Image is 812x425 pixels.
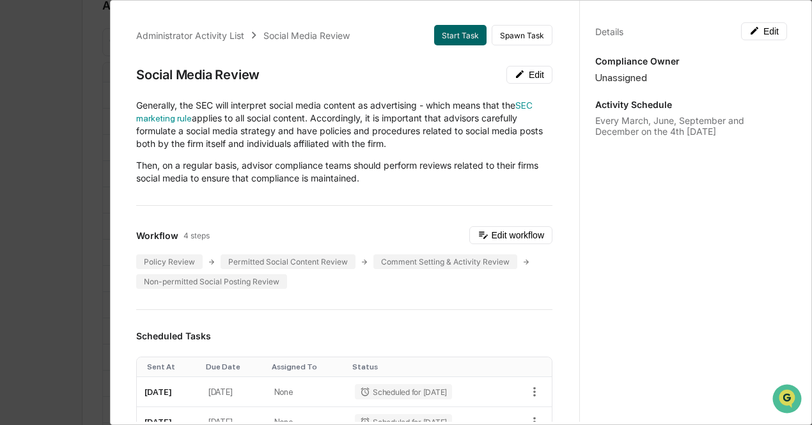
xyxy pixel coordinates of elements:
p: Activity Schedule [595,99,787,110]
div: Social Media Review [136,67,260,82]
a: Powered byPylon [90,215,155,226]
div: Administrator Activity List [136,30,244,41]
div: 🗄️ [93,162,103,172]
div: Toggle SortBy [352,362,499,371]
div: 🖐️ [13,162,23,172]
div: Every March, June, September and December on the 4th [DATE] [595,115,787,137]
div: We're available if you need us! [43,110,162,120]
div: Details [595,26,623,37]
span: Data Lookup [26,185,81,197]
div: Non-permitted Social Posting Review [136,274,287,289]
td: None [267,377,347,407]
p: Compliance Owner [595,56,787,66]
img: 1746055101610-c473b297-6a78-478c-a979-82029cc54cd1 [13,97,36,120]
a: 🔎Data Lookup [8,180,86,203]
div: Start new chat [43,97,210,110]
span: Preclearance [26,160,82,173]
div: Comment Setting & Activity Review [373,254,517,269]
button: Start Task [434,25,487,45]
span: 4 steps [183,231,210,240]
div: Policy Review [136,254,203,269]
a: 🖐️Preclearance [8,155,88,178]
span: Attestations [105,160,159,173]
span: Pylon [127,216,155,226]
div: Toggle SortBy [272,362,342,371]
div: 🔎 [13,186,23,196]
button: Edit workflow [469,226,552,244]
button: Edit [506,66,552,84]
td: [DATE] [201,377,267,407]
button: Edit [741,22,787,40]
span: Workflow [136,230,178,241]
div: Unassigned [595,72,787,84]
td: [DATE] [137,377,201,407]
button: Start new chat [217,101,233,116]
p: Then, on a regular basis, advisor compliance teams should perform reviews related to their firms ... [136,159,552,185]
p: How can we help? [13,26,233,47]
button: Spawn Task [492,25,552,45]
iframe: Open customer support [771,383,806,417]
div: Toggle SortBy [147,362,196,371]
p: Generally, the SEC will interpret social media content as advertising - which means that the appl... [136,99,552,150]
h3: Scheduled Tasks [136,330,552,341]
div: Scheduled for [DATE] [355,384,452,399]
a: 🗄️Attestations [88,155,164,178]
div: Toggle SortBy [206,362,262,371]
div: Permitted Social Content Review [221,254,355,269]
div: Social Media Review [263,30,350,41]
